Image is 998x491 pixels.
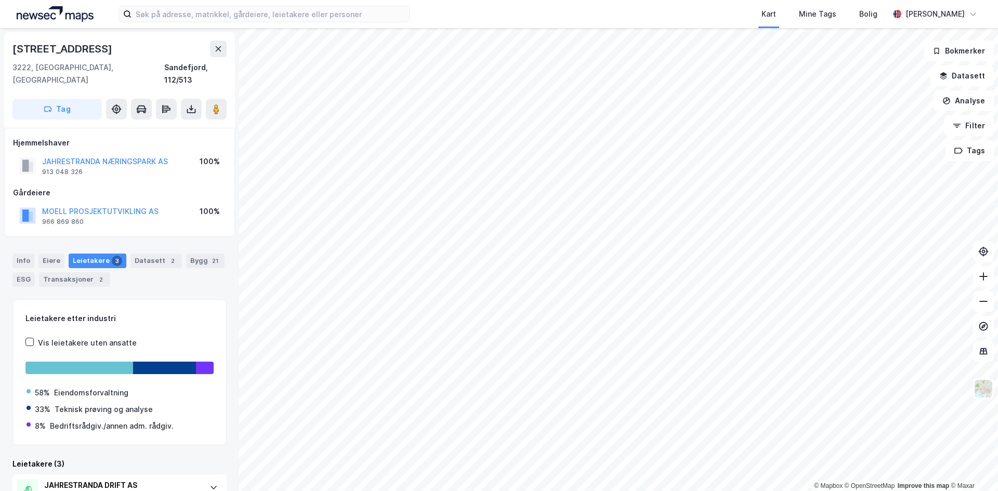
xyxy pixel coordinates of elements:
div: Bedriftsrådgiv./annen adm. rådgiv. [50,420,174,432]
div: Mine Tags [799,8,836,20]
div: [STREET_ADDRESS] [12,41,114,57]
div: [PERSON_NAME] [905,8,965,20]
button: Bokmerker [924,41,994,61]
a: Mapbox [814,482,843,489]
a: OpenStreetMap [845,482,895,489]
div: Hjemmelshaver [13,137,226,149]
div: 33% [35,403,50,416]
div: Leietakere etter industri [25,312,214,325]
div: Kart [761,8,776,20]
div: Leietakere [69,254,126,268]
button: Tag [12,99,102,120]
img: logo.a4113a55bc3d86da70a041830d287a7e.svg [17,6,94,22]
div: 2 [167,256,178,266]
img: Z [974,379,993,399]
div: ESG [12,272,35,287]
div: Gårdeiere [13,187,226,199]
div: Info [12,254,34,268]
div: Datasett [130,254,182,268]
div: Sandefjord, 112/513 [164,61,227,86]
div: Vis leietakere uten ansatte [38,337,137,349]
div: Eiere [38,254,64,268]
div: 3 [112,256,122,266]
div: 100% [200,205,220,218]
div: 58% [35,387,50,399]
button: Analyse [934,90,994,111]
button: Filter [944,115,994,136]
div: Leietakere (3) [12,458,227,470]
div: 913 048 326 [42,168,83,176]
div: Transaksjoner [39,272,110,287]
iframe: Chat Widget [946,441,998,491]
div: 966 869 860 [42,218,84,226]
div: 100% [200,155,220,168]
div: Kontrollprogram for chat [946,441,998,491]
div: Eiendomsforvaltning [54,387,128,399]
div: 21 [210,256,220,266]
div: 8% [35,420,46,432]
div: Bygg [186,254,225,268]
div: Bolig [859,8,877,20]
div: Teknisk prøving og analyse [55,403,153,416]
a: Improve this map [898,482,949,489]
button: Tags [946,140,994,161]
div: 3222, [GEOGRAPHIC_DATA], [GEOGRAPHIC_DATA] [12,61,164,86]
input: Søk på adresse, matrikkel, gårdeiere, leietakere eller personer [132,6,409,22]
div: 2 [96,274,106,285]
button: Datasett [930,65,994,86]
